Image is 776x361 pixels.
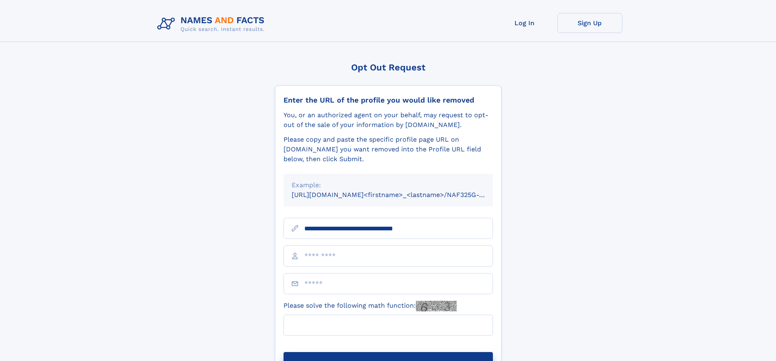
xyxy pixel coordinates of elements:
label: Please solve the following math function: [284,301,457,311]
div: You, or an authorized agent on your behalf, may request to opt-out of the sale of your informatio... [284,110,493,130]
div: Enter the URL of the profile you would like removed [284,96,493,105]
div: Opt Out Request [275,62,501,72]
a: Sign Up [557,13,622,33]
a: Log In [492,13,557,33]
small: [URL][DOMAIN_NAME]<firstname>_<lastname>/NAF325G-xxxxxxxx [292,191,508,199]
div: Please copy and paste the specific profile page URL on [DOMAIN_NAME] you want removed into the Pr... [284,135,493,164]
div: Example: [292,180,485,190]
img: Logo Names and Facts [154,13,271,35]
